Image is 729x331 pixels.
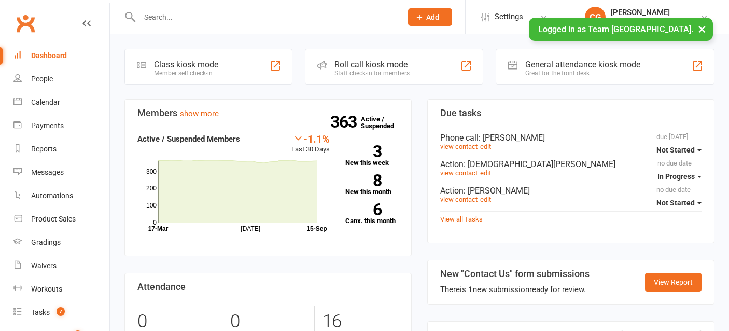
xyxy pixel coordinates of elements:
[180,109,219,118] a: show more
[12,10,38,36] a: Clubworx
[137,108,399,118] h3: Members
[334,70,410,77] div: Staff check-in for members
[31,168,64,176] div: Messages
[611,17,700,26] div: Team [GEOGRAPHIC_DATA]
[345,145,399,166] a: 3New this week
[440,133,702,143] div: Phone call
[440,215,483,223] a: View all Tasks
[440,108,702,118] h3: Due tasks
[13,137,109,161] a: Reports
[345,174,399,195] a: 8New this month
[480,196,491,203] a: edit
[361,108,406,137] a: 363Active / Suspended
[440,283,590,296] div: There is new submission ready for review.
[345,203,399,224] a: 6Canx. this month
[13,184,109,208] a: Automations
[31,98,60,106] div: Calendar
[479,133,545,143] span: : [PERSON_NAME]
[656,141,702,159] button: Not Started
[13,208,109,231] a: Product Sales
[137,134,240,144] strong: Active / Suspended Members
[440,143,478,150] a: view contact
[440,169,478,177] a: view contact
[525,70,640,77] div: Great for the front desk
[645,273,702,292] a: View Report
[57,307,65,316] span: 7
[13,278,109,301] a: Workouts
[495,5,523,29] span: Settings
[656,146,695,154] span: Not Started
[345,144,382,159] strong: 3
[480,143,491,150] a: edit
[154,70,218,77] div: Member self check-in
[13,114,109,137] a: Payments
[656,199,695,207] span: Not Started
[480,169,491,177] a: edit
[440,269,590,279] h3: New "Contact Us" form submissions
[31,261,57,270] div: Waivers
[585,7,606,27] div: CG
[13,161,109,184] a: Messages
[538,24,693,34] span: Logged in as Team [GEOGRAPHIC_DATA].
[31,75,53,83] div: People
[31,191,73,200] div: Automations
[657,172,695,181] span: In Progress
[345,202,382,217] strong: 6
[13,67,109,91] a: People
[468,285,473,294] strong: 1
[345,173,382,188] strong: 8
[31,145,57,153] div: Reports
[657,167,702,186] button: In Progress
[31,238,61,246] div: Gradings
[440,186,702,196] div: Action
[13,44,109,67] a: Dashboard
[13,301,109,324] a: Tasks 7
[426,13,439,21] span: Add
[291,133,330,144] div: -1.1%
[31,121,64,130] div: Payments
[13,231,109,254] a: Gradings
[464,186,530,196] span: : [PERSON_NAME]
[13,91,109,114] a: Calendar
[408,8,452,26] button: Add
[525,60,640,70] div: General attendance kiosk mode
[136,10,395,24] input: Search...
[334,60,410,70] div: Roll call kiosk mode
[154,60,218,70] div: Class kiosk mode
[137,282,399,292] h3: Attendance
[31,285,62,293] div: Workouts
[611,8,700,17] div: [PERSON_NAME]
[31,308,50,316] div: Tasks
[656,194,702,212] button: Not Started
[440,196,478,203] a: view contact
[330,114,361,130] strong: 363
[440,159,702,169] div: Action
[13,254,109,278] a: Waivers
[693,18,711,40] button: ×
[464,159,615,169] span: : [DEMOGRAPHIC_DATA][PERSON_NAME]
[31,215,76,223] div: Product Sales
[31,51,67,60] div: Dashboard
[291,133,330,155] div: Last 30 Days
